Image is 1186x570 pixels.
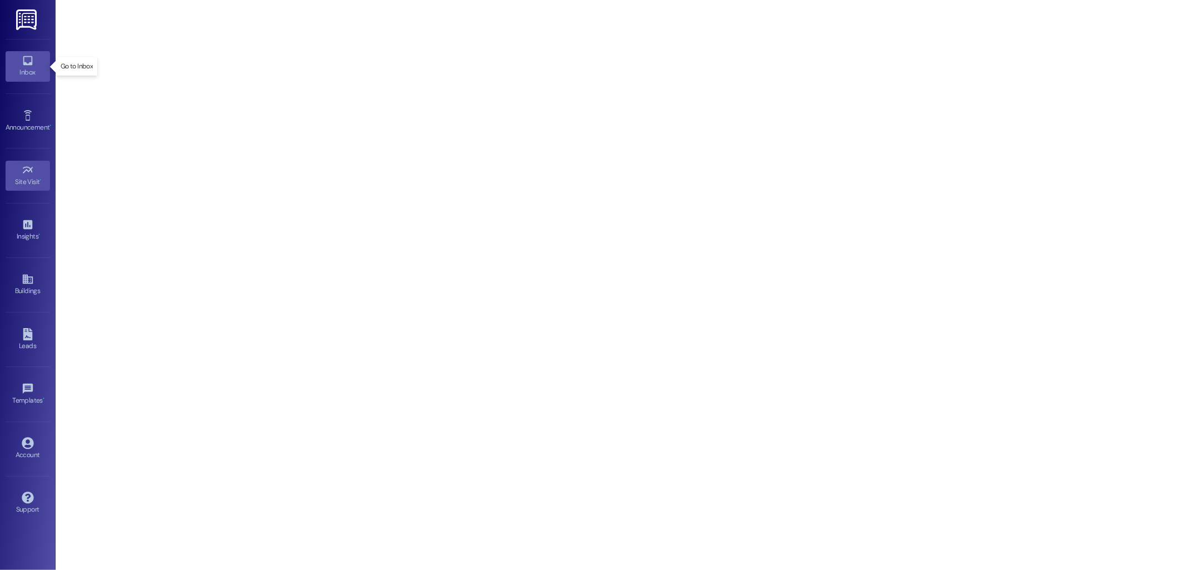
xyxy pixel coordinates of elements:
a: Leads [6,325,50,355]
span: • [40,176,42,184]
span: • [49,122,51,130]
a: Inbox [6,51,50,81]
img: ResiDesk Logo [16,9,39,30]
p: Go to Inbox [61,62,93,71]
a: Buildings [6,270,50,300]
a: Account [6,434,50,464]
a: Insights • [6,215,50,245]
a: Templates • [6,379,50,409]
a: Site Visit • [6,161,50,191]
a: Support [6,488,50,518]
span: • [38,231,40,239]
span: • [43,395,44,403]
